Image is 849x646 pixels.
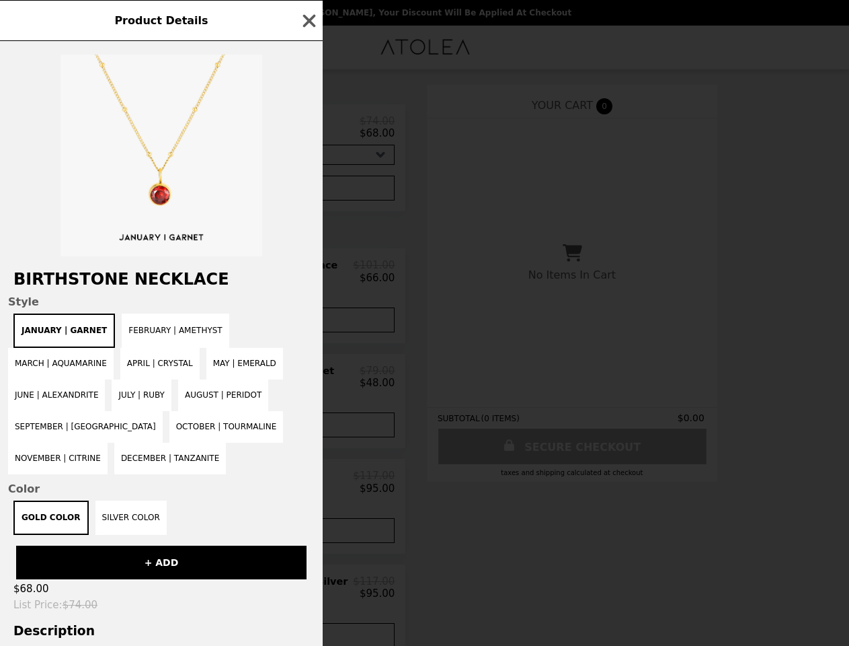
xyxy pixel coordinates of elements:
button: August | Peridot [178,380,268,411]
button: November | Citrine [8,443,108,474]
button: January | Garnet [13,314,115,348]
button: Silver Color [95,501,167,535]
span: Style [8,295,315,308]
button: + ADD [16,546,307,579]
button: October | Tourmaline [169,411,284,443]
button: June | Alexandrite [8,380,105,411]
button: April | Crystal [120,348,200,380]
button: May | Emerald [206,348,283,380]
button: December | Tanzanite [114,443,226,474]
span: Color [8,482,315,495]
img: January | Garnet / Gold Color [60,55,262,256]
button: March | Aquamarine [8,348,114,380]
span: $74.00 [63,599,98,611]
button: February | Amethyst [122,314,229,348]
span: Product Details [114,14,208,27]
button: July | Ruby [112,380,171,411]
button: September | [GEOGRAPHIC_DATA] [8,411,163,443]
button: Gold Color [13,501,89,535]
